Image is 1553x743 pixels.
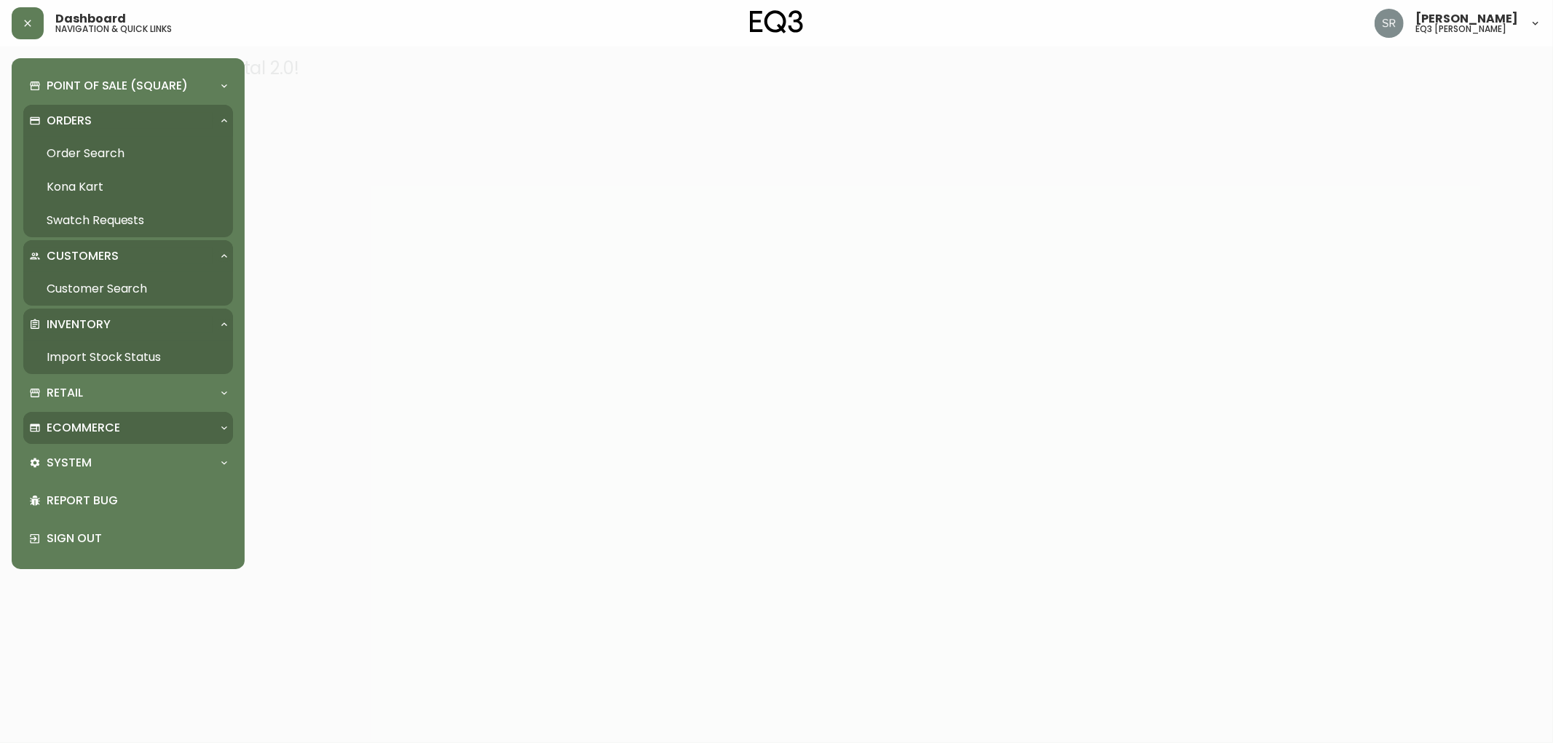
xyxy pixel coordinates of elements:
[23,272,233,306] a: Customer Search
[47,78,188,94] p: Point of Sale (Square)
[23,341,233,374] a: Import Stock Status
[23,309,233,341] div: Inventory
[55,13,126,25] span: Dashboard
[23,137,233,170] a: Order Search
[23,412,233,444] div: Ecommerce
[23,240,233,272] div: Customers
[23,105,233,137] div: Orders
[23,377,233,409] div: Retail
[47,113,92,129] p: Orders
[23,170,233,204] a: Kona Kart
[55,25,172,33] h5: navigation & quick links
[1415,13,1518,25] span: [PERSON_NAME]
[23,447,233,479] div: System
[1415,25,1506,33] h5: eq3 [PERSON_NAME]
[47,531,227,547] p: Sign Out
[750,10,804,33] img: logo
[47,420,120,436] p: Ecommerce
[23,70,233,102] div: Point of Sale (Square)
[47,248,119,264] p: Customers
[23,204,233,237] a: Swatch Requests
[47,493,227,509] p: Report Bug
[47,385,83,401] p: Retail
[47,455,92,471] p: System
[23,482,233,520] div: Report Bug
[1375,9,1404,38] img: ecb3b61e70eec56d095a0ebe26764225
[23,520,233,557] div: Sign Out
[47,317,111,333] p: Inventory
